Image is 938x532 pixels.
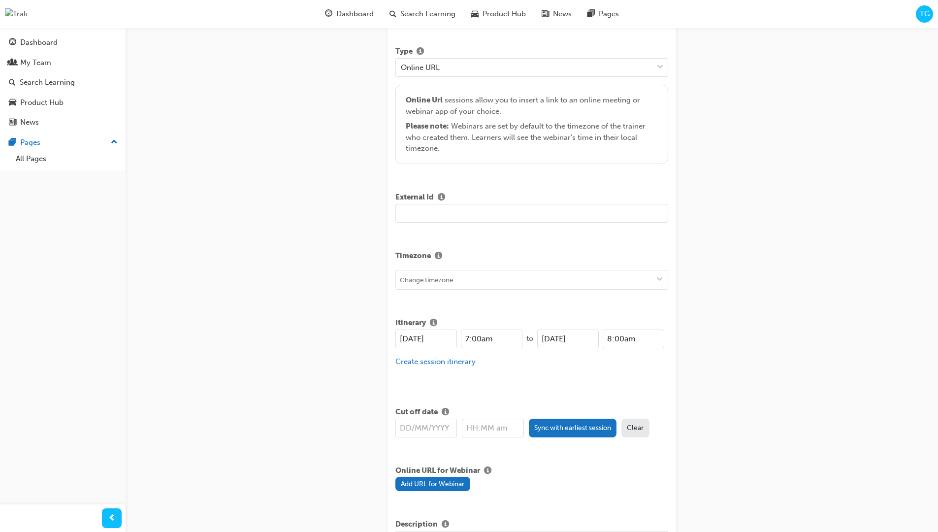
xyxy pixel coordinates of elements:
span: prev-icon [108,512,116,525]
a: pages-iconPages [580,4,627,24]
button: Clear [621,419,649,437]
span: info-icon [417,48,424,57]
div: Webinars are set by default to the timezone of the trainer who created them. Learners will see th... [406,121,658,154]
div: sessions allow you to insert a link to an online meeting or webinar app of your choice. [406,95,658,154]
button: DashboardMy TeamSearch LearningProduct HubNews [4,32,122,133]
span: people-icon [9,59,16,67]
a: All Pages [12,151,122,166]
div: Search Learning [20,77,75,88]
button: Pages [4,133,122,152]
span: info-icon [438,194,445,202]
div: Dashboard [20,37,58,48]
button: TG [916,5,933,23]
div: News [20,117,39,128]
span: car-icon [471,8,479,20]
span: Please note : [406,122,449,131]
span: info-icon [442,408,449,417]
button: Show info [413,46,428,58]
span: Timezone [395,250,431,263]
button: Show info [431,250,446,263]
span: Description [395,519,438,531]
input: HH:MM am [603,330,664,348]
a: My Team [4,54,122,72]
img: Trak [5,8,28,20]
a: Search Learning [4,73,122,92]
span: search-icon [389,8,396,20]
button: Show info [438,406,453,419]
span: Search Learning [400,8,455,20]
a: Product Hub [4,94,122,112]
span: down-icon [657,61,664,74]
span: news-icon [9,118,16,127]
span: search-icon [9,78,16,87]
button: toggle menu [652,270,668,289]
div: to [522,333,537,344]
span: pages-icon [9,138,16,147]
span: down-icon [656,276,663,284]
input: DD/MM/YYYY [395,330,457,348]
a: News [4,113,122,132]
span: news-icon [542,8,549,20]
span: guage-icon [9,38,16,47]
span: info-icon [484,467,491,476]
div: My Team [20,57,51,68]
span: Cut off date [395,406,438,419]
a: search-iconSearch Learning [382,4,463,24]
span: up-icon [111,136,118,149]
a: news-iconNews [534,4,580,24]
button: Create session itinerary [395,356,476,367]
span: Online URL for Webinar [395,465,480,477]
span: Pages [599,8,619,20]
span: pages-icon [587,8,595,20]
span: info-icon [430,319,437,328]
input: DD/MM/YYYY [537,330,599,348]
div: Product Hub [20,97,64,108]
button: Show info [426,317,441,330]
span: TG [920,8,930,20]
a: guage-iconDashboard [317,4,382,24]
input: DD/MM/YYYY [395,419,457,437]
span: External Id [395,192,434,204]
span: info-icon [442,521,449,530]
span: Itinerary [395,317,426,330]
span: Product Hub [483,8,526,20]
span: Dashboard [336,8,374,20]
button: Show info [434,192,449,204]
button: Show info [438,519,453,531]
input: HH:MM am [461,330,522,348]
span: Online Url [406,96,443,104]
button: Add URL for Webinar [395,477,470,491]
span: guage-icon [325,8,332,20]
input: Change timezone [396,270,668,289]
a: car-iconProduct Hub [463,4,534,24]
span: Type [395,46,413,58]
a: Dashboard [4,33,122,52]
div: Online URL [401,62,440,73]
span: car-icon [9,99,16,107]
input: HH:MM am [462,419,523,437]
button: Show info [480,465,495,477]
span: info-icon [435,252,442,261]
div: Pages [20,137,40,148]
button: Sync with earliest session [529,419,617,437]
span: News [553,8,572,20]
